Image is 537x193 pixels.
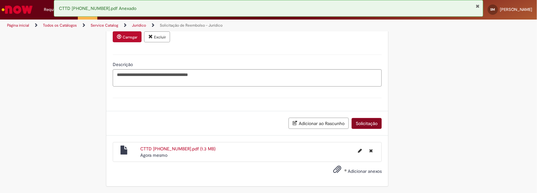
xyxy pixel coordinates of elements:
[113,62,134,67] span: Descrição
[160,23,223,28] a: Solicitação de Reembolso - Jurídico
[91,23,118,28] a: Service Catalog
[476,4,480,9] button: Fechar Notificação
[140,152,167,158] time: 01/10/2025 11:52:02
[354,146,366,156] button: Editar nome de arquivo CTTD 16260-4-2025.pdf
[365,146,377,156] button: Excluir CTTD 16260-4-2025.pdf
[491,7,495,12] span: SM
[140,146,216,152] a: CTTD [PHONE_NUMBER].pdf (1.3 MB)
[348,168,382,174] span: Adicionar anexos
[132,23,146,28] a: Jurídico
[331,164,343,178] button: Adicionar anexos
[154,35,166,40] small: Excluir
[500,7,532,12] span: [PERSON_NAME]
[289,118,349,129] button: Adicionar ao Rascunho
[123,35,137,40] small: Carregar
[140,152,167,158] span: Agora mesmo
[7,23,29,28] a: Página inicial
[44,6,66,13] span: Requisições
[5,20,353,31] ul: Trilhas de página
[352,118,382,129] button: Solicitação
[59,5,136,11] span: CTTD [PHONE_NUMBER].pdf Anexado
[113,31,142,42] button: Carregar anexo de E-mail com o OK do funcionário ambev que contratou os seus serviços Required
[43,23,77,28] a: Todos os Catálogos
[1,3,34,16] img: ServiceNow
[113,69,382,87] textarea: Descrição
[144,31,170,42] button: Excluir anexo Ambev - Fatura 344267 - Aprovada.msg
